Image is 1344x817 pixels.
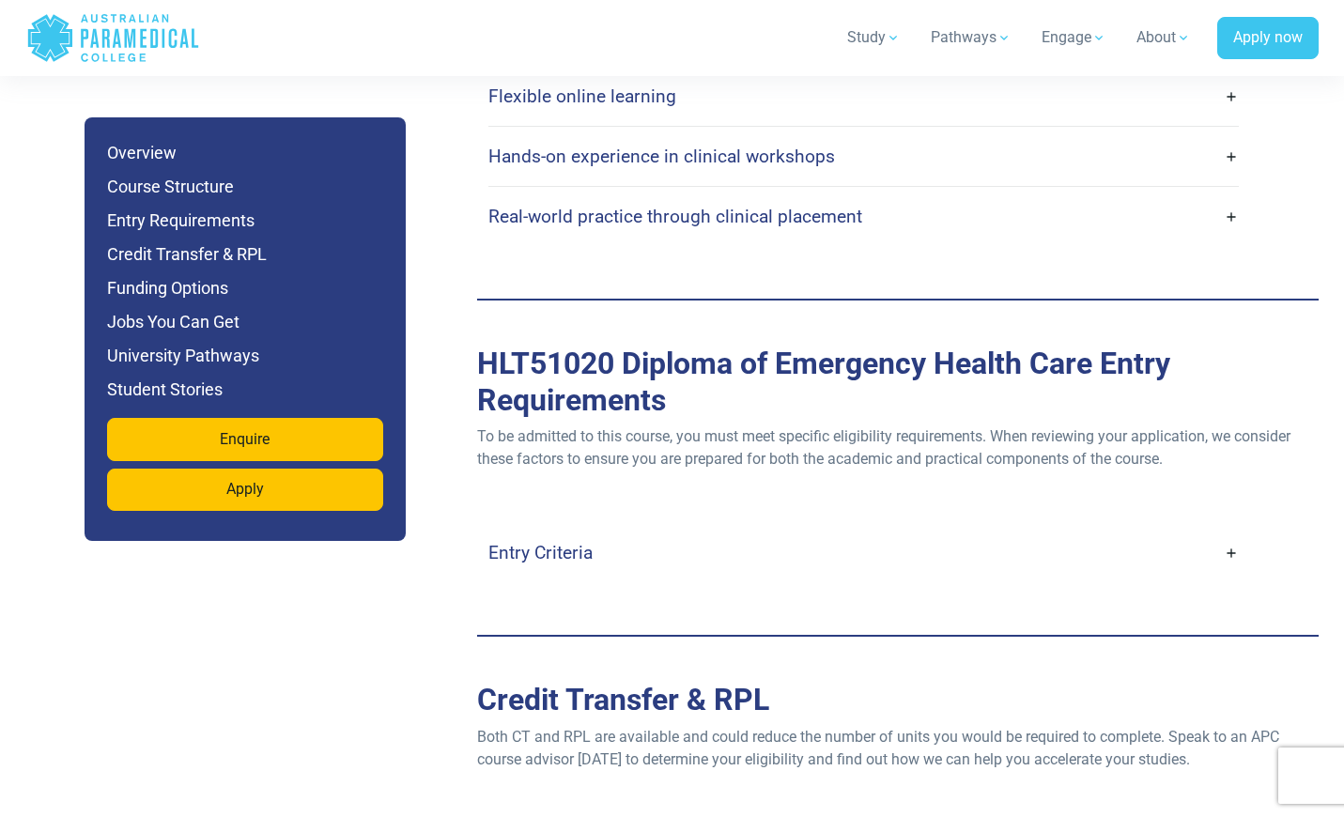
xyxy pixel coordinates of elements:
h2: Credit Transfer & RPL [477,682,1319,717]
a: Study [836,11,912,64]
a: Hands-on experience in clinical workshops [488,134,1239,178]
h4: Real-world practice through clinical placement [488,206,862,227]
a: Entry Criteria [488,531,1239,575]
a: Real-world practice through clinical placement [488,194,1239,239]
a: Pathways [919,11,1023,64]
a: Flexible online learning [488,74,1239,118]
h4: Hands-on experience in clinical workshops [488,146,835,167]
a: Apply now [1217,17,1319,60]
h2: Entry Requirements [477,346,1319,418]
h4: Flexible online learning [488,85,676,107]
a: About [1125,11,1202,64]
p: To be admitted to this course, you must meet specific eligibility requirements. When reviewing yo... [477,425,1319,470]
h4: Entry Criteria [488,542,593,563]
a: Engage [1030,11,1118,64]
p: Both CT and RPL are available and could reduce the number of units you would be required to compl... [477,726,1319,771]
a: Australian Paramedical College [26,8,200,69]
